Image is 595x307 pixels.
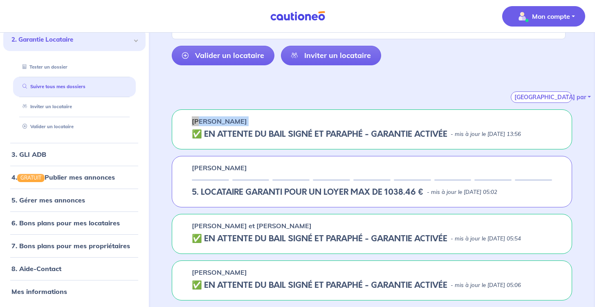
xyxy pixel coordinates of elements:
div: state: CONTRACT-SIGNED, Context: NOT-LESSOR,IS-GL-CAUTION [192,129,552,139]
p: [PERSON_NAME] et [PERSON_NAME] [192,221,312,231]
a: 7. Bons plans pour mes propriétaires [11,242,130,250]
p: Mon compte [532,11,570,21]
img: Cautioneo [267,11,328,21]
div: state: CONTRACT-SIGNED, Context: NOT-LESSOR,IS-GL-CAUTION [192,234,552,244]
a: 3. GLI ADB [11,150,46,158]
p: - mis à jour le [DATE] 05:54 [451,235,521,243]
div: state: CONTRACT-SIGNED, Context: NOT-LESSOR,IS-GL-CAUTION [192,280,552,290]
div: 3. GLI ADB [3,146,146,162]
div: 4.GRATUITPublier mes annonces [3,169,146,185]
button: [GEOGRAPHIC_DATA] par [511,91,572,103]
div: 8. Aide-Contact [3,260,146,277]
div: 5. Gérer mes annonces [3,192,146,208]
div: Inviter un locataire [13,100,136,113]
p: [PERSON_NAME] [192,116,247,126]
div: state: RENTER-PROPERTY-IN-PROGRESS, Context: NOT-LESSOR, [192,187,552,197]
div: Mes informations [3,283,146,300]
p: - mis à jour le [DATE] 05:06 [451,281,521,289]
a: 4.GRATUITPublier mes annonces [11,173,115,181]
div: Suivre tous mes dossiers [13,80,136,94]
div: 6. Bons plans pour mes locataires [3,215,146,231]
a: Inviter un locataire [281,46,381,65]
a: 5. Gérer mes annonces [11,196,85,204]
h5: 5. LOCATAIRE GARANTI POUR UN LOYER MAX DE 1038.46 € [192,187,424,197]
a: 6. Bons plans pour mes locataires [11,219,120,227]
a: Tester un dossier [19,64,67,70]
h5: ✅️️️ EN ATTENTE DU BAIL SIGNÉ ET PARAPHÉ - GARANTIE ACTIVÉE [192,280,447,290]
a: Valider un locataire [172,46,274,65]
div: Valider un locataire [13,120,136,133]
p: - mis à jour le [DATE] 05:02 [427,188,497,196]
a: Inviter un locataire [19,104,72,109]
a: Suivre tous mes dossiers [19,84,85,90]
div: 7. Bons plans pour mes propriétaires [3,238,146,254]
div: 2. Garantie Locataire [3,29,146,51]
img: illu_account_valid_menu.svg [516,10,529,23]
a: 8. Aide-Contact [11,265,61,273]
h5: ✅️️️ EN ATTENTE DU BAIL SIGNÉ ET PARAPHÉ - GARANTIE ACTIVÉE [192,129,447,139]
a: Valider un locataire [19,124,74,129]
p: [PERSON_NAME] [192,163,247,173]
button: illu_account_valid_menu.svgMon compte [502,6,585,27]
div: Tester un dossier [13,60,136,74]
a: Mes informations [11,287,67,296]
p: [PERSON_NAME] [192,267,247,277]
h5: ✅️️️ EN ATTENTE DU BAIL SIGNÉ ET PARAPHÉ - GARANTIE ACTIVÉE [192,234,447,244]
p: - mis à jour le [DATE] 13:56 [451,130,521,138]
span: 2. Garantie Locataire [11,35,131,44]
